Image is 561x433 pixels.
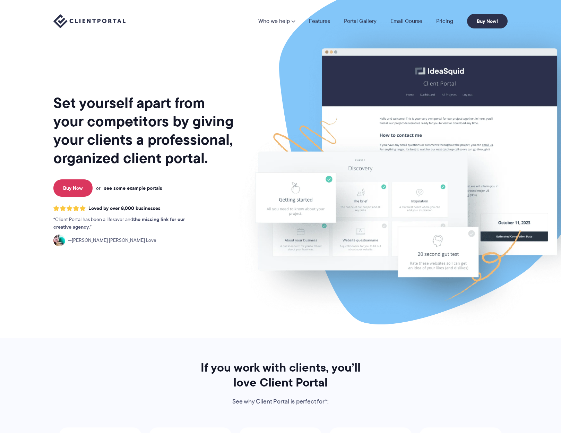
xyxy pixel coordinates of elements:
[88,205,161,211] span: Loved by over 8,000 businesses
[68,237,156,244] span: [PERSON_NAME] [PERSON_NAME] Love
[191,397,370,407] p: See why Client Portal is perfect for*:
[53,179,93,197] a: Buy Now
[467,14,508,28] a: Buy Now!
[390,18,422,24] a: Email Course
[309,18,330,24] a: Features
[53,215,185,231] strong: the missing link for our creative agency
[436,18,453,24] a: Pricing
[53,216,199,231] p: Client Portal has been a lifesaver and .
[258,18,295,24] a: Who we help
[53,94,235,167] h1: Set yourself apart from your competitors by giving your clients a professional, organized client ...
[191,360,370,390] h2: If you work with clients, you’ll love Client Portal
[344,18,377,24] a: Portal Gallery
[104,185,162,191] a: see some example portals
[96,185,101,191] span: or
